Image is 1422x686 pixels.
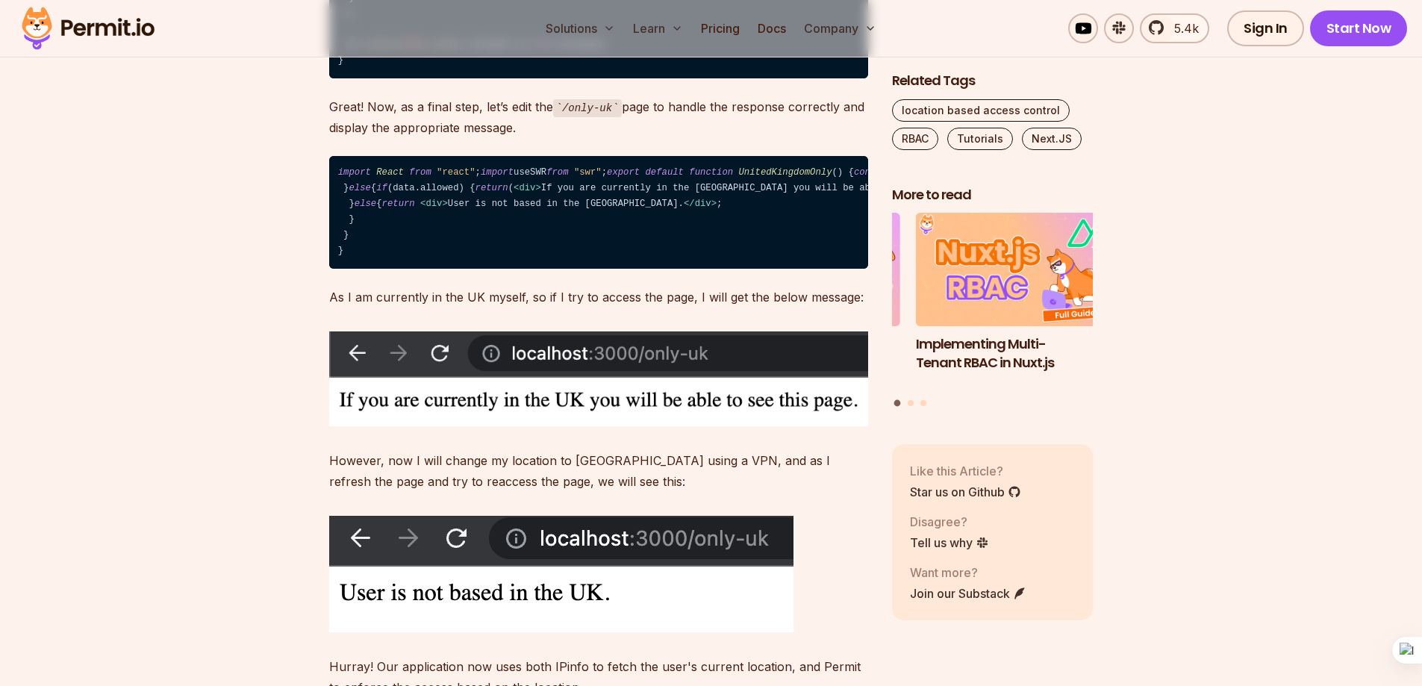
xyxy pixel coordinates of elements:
[695,13,746,43] a: Pricing
[892,213,1094,409] div: Posts
[854,167,882,178] span: const
[546,167,568,178] span: from
[349,183,370,193] span: else
[514,183,541,193] span: < >
[338,167,371,178] span: import
[420,199,717,209] span: User is not based in the [GEOGRAPHIC_DATA].
[916,335,1117,372] h3: Implementing Multi-Tenant RBAC in Nuxt.js
[519,183,535,193] span: div
[1140,13,1209,43] a: 5.4k
[920,400,926,406] button: Go to slide 3
[376,183,387,193] span: if
[382,199,415,209] span: return
[475,183,508,193] span: return
[739,167,832,178] span: UnitedKingdomOnly
[1165,19,1199,37] span: 5.4k
[699,213,900,391] li: 3 of 3
[646,167,684,178] span: default
[540,13,621,43] button: Solutions
[695,199,711,209] span: div
[892,186,1094,205] h2: More to read
[752,13,792,43] a: Docs
[514,183,1013,193] span: If you are currently in the [GEOGRAPHIC_DATA] you will be able to see this page.
[481,167,514,178] span: import
[910,584,1026,602] a: Join our Substack
[15,3,161,54] img: Permit logo
[916,213,1117,391] li: 1 of 3
[699,335,900,390] h3: Policy-Based Access Control (PBAC) Isn’t as Great as You Think
[574,167,602,178] span: "swr"
[892,72,1094,90] h2: Related Tags
[910,483,1021,501] a: Star us on Github
[892,99,1070,122] a: location based access control
[329,287,868,308] p: As I am currently in the UK myself, so if I try to access the page, I will get the below message:
[916,213,1117,327] img: Implementing Multi-Tenant RBAC in Nuxt.js
[627,13,689,43] button: Learn
[329,156,868,269] code: ; useSWR ; ( ) { = ( ) => (url). ( res. ()); { data, error } = ( , fetcher); (error) ; (!data) { ...
[329,450,868,492] p: However, now I will change my location to [GEOGRAPHIC_DATA] using a VPN, and as I refresh the pag...
[355,199,376,209] span: else
[329,516,793,632] img: Screenshot 2023-06-13 at 14.53.33.png
[437,167,475,178] span: "react"
[894,400,901,407] button: Go to slide 1
[607,167,640,178] span: export
[910,534,989,552] a: Tell us why
[699,213,900,327] img: Policy-Based Access Control (PBAC) Isn’t as Great as You Think
[329,331,868,426] img: ip-info-1.png
[329,96,868,139] p: Great! Now, as a final step, let’s edit the page to handle the response correctly and display the...
[420,183,458,193] span: allowed
[1310,10,1408,46] a: Start Now
[1022,128,1082,150] a: Next.JS
[910,462,1021,480] p: Like this Article?
[684,199,717,209] span: </ >
[947,128,1013,150] a: Tutorials
[910,564,1026,581] p: Want more?
[916,213,1117,391] a: Implementing Multi-Tenant RBAC in Nuxt.jsImplementing Multi-Tenant RBAC in Nuxt.js
[798,13,882,43] button: Company
[689,167,733,178] span: function
[908,400,914,406] button: Go to slide 2
[425,199,442,209] span: div
[892,128,938,150] a: RBAC
[910,513,989,531] p: Disagree?
[1227,10,1304,46] a: Sign In
[553,99,622,117] code: /only-uk
[420,199,448,209] span: < >
[409,167,431,178] span: from
[376,167,404,178] span: React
